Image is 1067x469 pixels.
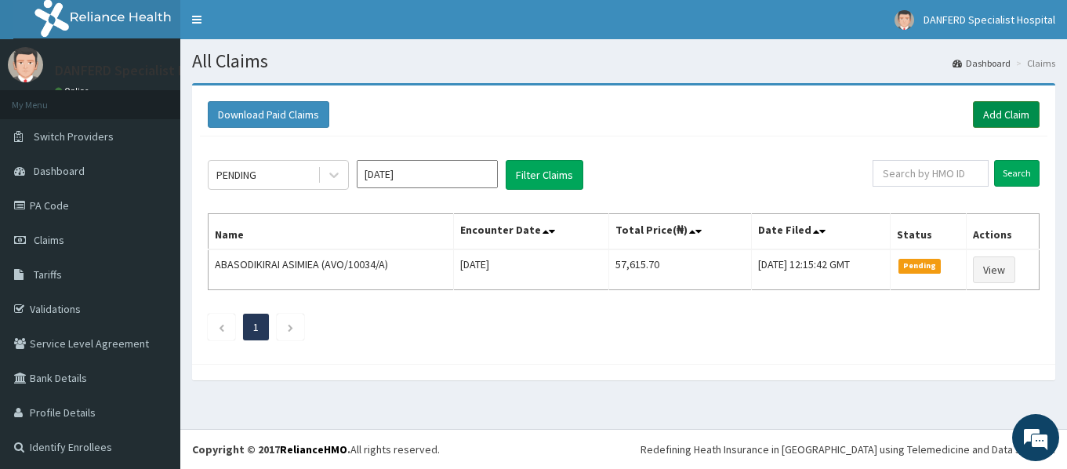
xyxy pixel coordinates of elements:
[454,249,608,290] td: [DATE]
[357,160,498,188] input: Select Month and Year
[209,249,454,290] td: ABASODIKIRAI ASIMIEA (AVO/10034/A)
[966,214,1039,250] th: Actions
[34,129,114,144] span: Switch Providers
[55,85,93,96] a: Online
[218,320,225,334] a: Previous page
[973,101,1040,128] a: Add Claim
[253,320,259,334] a: Page 1 is your current page
[209,214,454,250] th: Name
[454,214,608,250] th: Encounter Date
[641,442,1055,457] div: Redefining Heath Insurance in [GEOGRAPHIC_DATA] using Telemedicine and Data Science!
[287,320,294,334] a: Next page
[34,164,85,178] span: Dashboard
[608,214,752,250] th: Total Price(₦)
[924,13,1055,27] span: DANFERD Specialist Hospital
[192,442,350,456] strong: Copyright © 2017 .
[973,256,1015,283] a: View
[752,214,890,250] th: Date Filed
[890,214,966,250] th: Status
[180,429,1067,469] footer: All rights reserved.
[8,47,43,82] img: User Image
[1012,56,1055,70] li: Claims
[953,56,1011,70] a: Dashboard
[34,233,64,247] span: Claims
[280,442,347,456] a: RelianceHMO
[34,267,62,282] span: Tariffs
[216,167,256,183] div: PENDING
[192,51,1055,71] h1: All Claims
[895,10,914,30] img: User Image
[608,249,752,290] td: 57,615.70
[994,160,1040,187] input: Search
[208,101,329,128] button: Download Paid Claims
[898,259,942,273] span: Pending
[506,160,583,190] button: Filter Claims
[55,64,230,78] p: DANFERD Specialist Hospital
[752,249,890,290] td: [DATE] 12:15:42 GMT
[873,160,989,187] input: Search by HMO ID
